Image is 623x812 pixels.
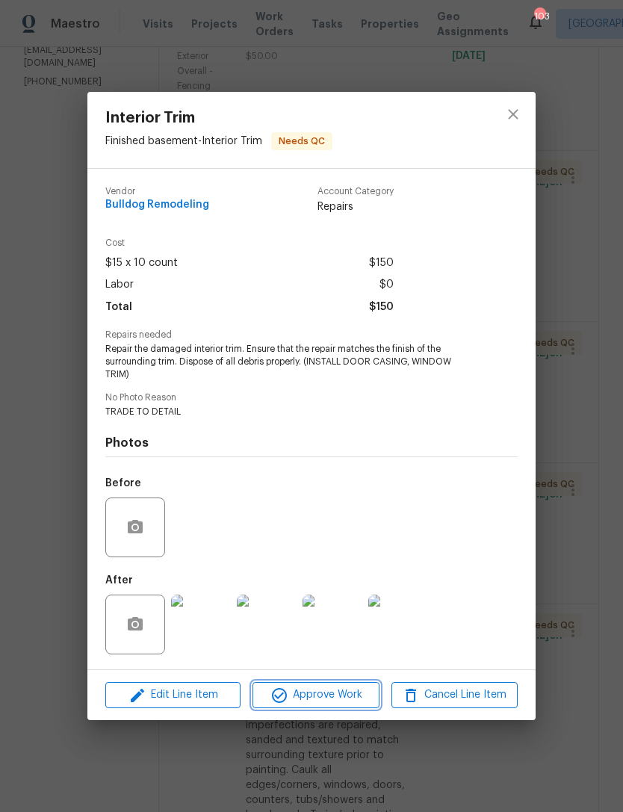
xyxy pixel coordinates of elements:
span: Account Category [317,187,394,196]
span: Edit Line Item [110,686,236,704]
button: Cancel Line Item [391,682,518,708]
span: Approve Work [257,686,374,704]
span: $15 x 10 count [105,252,178,274]
span: Repairs needed [105,330,518,340]
span: $0 [379,274,394,296]
span: $150 [369,297,394,318]
span: Repair the damaged interior trim. Ensure that the repair matches the finish of the surrounding tr... [105,343,477,380]
button: Edit Line Item [105,682,241,708]
button: close [495,96,531,132]
span: Needs QC [273,134,331,149]
h5: After [105,575,133,586]
span: Vendor [105,187,209,196]
h4: Photos [105,436,518,450]
span: $150 [369,252,394,274]
span: Interior Trim [105,110,332,126]
h5: Before [105,478,141,489]
span: Labor [105,274,134,296]
span: No Photo Reason [105,393,518,403]
span: Cost [105,238,394,248]
span: Bulldog Remodeling [105,199,209,211]
button: Approve Work [252,682,379,708]
span: Repairs [317,199,394,214]
span: TRADE TO DETAIL [105,406,477,418]
span: Cancel Line Item [396,686,513,704]
span: Finished basement - Interior Trim [105,136,262,146]
div: 103 [534,9,545,24]
span: Total [105,297,132,318]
